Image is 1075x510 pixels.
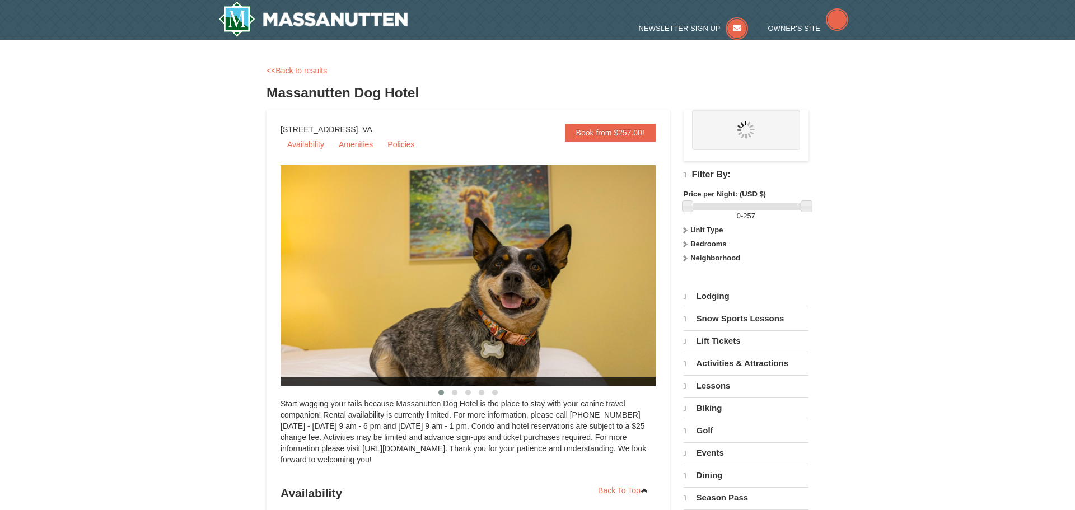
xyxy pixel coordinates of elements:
a: Dining [684,465,808,486]
a: Policies [381,136,421,153]
a: Owner's Site [768,24,849,32]
a: Newsletter Sign Up [639,24,749,32]
img: Massanutten Resort Logo [218,1,408,37]
a: Availability [281,136,331,153]
img: wait.gif [737,121,755,139]
a: Back To Top [591,482,656,499]
h4: Filter By: [684,170,808,180]
a: Lodging [684,286,808,307]
span: 0 [737,212,741,220]
a: Events [684,442,808,464]
div: Start wagging your tails because Massanutten Dog Hotel is the place to stay with your canine trav... [281,398,656,476]
h3: Availability [281,482,656,504]
a: Snow Sports Lessons [684,308,808,329]
span: Owner's Site [768,24,821,32]
a: Activities & Attractions [684,353,808,374]
strong: Bedrooms [690,240,726,248]
strong: Price per Night: (USD $) [684,190,766,198]
label: - [684,210,808,222]
img: 27428181-5-81c892a3.jpg [281,165,684,386]
a: Amenities [332,136,380,153]
strong: Neighborhood [690,254,740,262]
a: <<Back to results [267,66,327,75]
a: Massanutten Resort [218,1,408,37]
a: Lessons [684,375,808,396]
a: Book from $257.00! [565,124,656,142]
h3: Massanutten Dog Hotel [267,82,808,104]
strong: Unit Type [690,226,723,234]
a: Biking [684,397,808,419]
span: 257 [743,212,755,220]
a: Lift Tickets [684,330,808,352]
a: Golf [684,420,808,441]
a: Season Pass [684,487,808,508]
span: Newsletter Sign Up [639,24,721,32]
